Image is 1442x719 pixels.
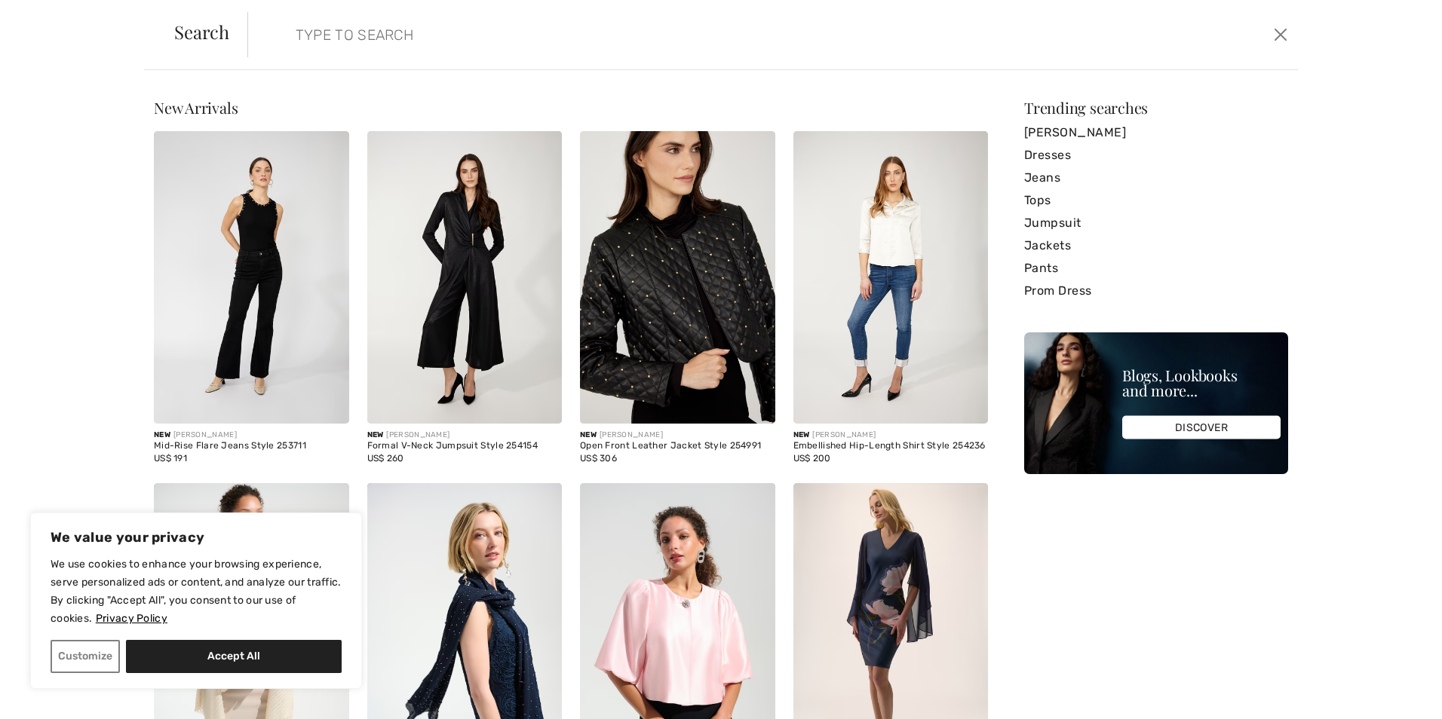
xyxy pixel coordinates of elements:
[793,430,989,441] div: [PERSON_NAME]
[580,131,775,424] img: Open Front Leather Jacket Style 254991. Black
[30,512,362,689] div: We value your privacy
[367,430,384,439] span: New
[33,11,64,24] span: Chat
[1024,189,1288,212] a: Tops
[367,131,563,424] img: Formal V-Neck Jumpsuit Style 254154. Black/Black
[154,131,349,424] img: Mid-Rise Flare Jeans Style 253711. Black
[793,453,831,464] span: US$ 200
[1122,368,1281,398] div: Blogs, Lookbooks and more...
[154,97,238,118] span: New Arrivals
[154,441,349,451] div: Mid-Rise Flare Jeans Style 253711
[1269,23,1291,47] button: Close
[1024,280,1288,302] a: Prom Dress
[51,640,120,673] button: Customize
[154,453,187,464] span: US$ 191
[1024,100,1288,115] div: Trending searches
[1024,167,1288,189] a: Jeans
[51,528,342,546] p: We value your privacy
[793,441,989,451] div: Embellished Hip-Length Shirt Style 254236
[174,23,229,41] span: Search
[367,441,563,451] div: Formal V-Neck Jumpsuit Style 254154
[1024,212,1288,234] a: Jumpsuit
[580,430,775,441] div: [PERSON_NAME]
[580,453,617,464] span: US$ 306
[1024,257,1288,280] a: Pants
[1024,234,1288,257] a: Jackets
[154,430,349,441] div: [PERSON_NAME]
[367,453,404,464] span: US$ 260
[1024,332,1288,474] img: Blogs, Lookbooks and more...
[1024,144,1288,167] a: Dresses
[154,430,170,439] span: New
[580,430,597,439] span: New
[793,430,810,439] span: New
[793,131,989,424] img: Embellished Hip-Length Shirt Style 254236. Champagne
[367,430,563,441] div: [PERSON_NAME]
[284,12,1023,57] input: TYPE TO SEARCH
[1122,416,1281,439] div: DISCOVER
[1024,121,1288,144] a: [PERSON_NAME]
[580,441,775,451] div: Open Front Leather Jacket Style 254991
[126,640,342,673] button: Accept All
[95,611,168,626] a: Privacy Policy
[51,555,342,628] p: We use cookies to enhance your browsing experience, serve personalized ads or content, and analyz...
